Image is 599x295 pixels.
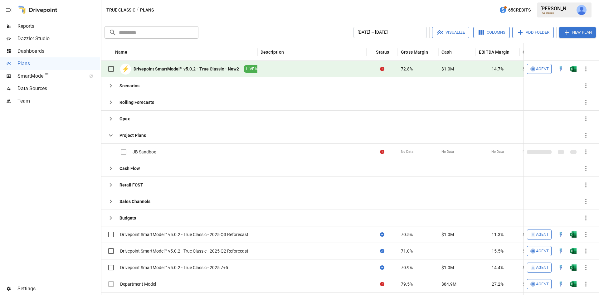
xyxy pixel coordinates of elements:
div: Sync complete [380,248,384,254]
img: Jack Barned [577,5,587,15]
span: No Data [491,149,504,154]
button: Agent [527,246,552,256]
div: True Classic [540,12,573,14]
div: Rolling Forecasts [119,99,154,105]
div: Drivepoint SmartModel™ v5.0.2 - True Classic - 2025 Q2 Reforecast [120,248,248,254]
div: Description [261,50,284,55]
span: 79.5% [401,281,413,287]
div: Cash [441,50,452,55]
span: Dashboards [17,47,100,55]
button: Add Folder [512,27,554,38]
img: quick-edit-flash.b8aec18c.svg [558,248,564,254]
div: Open in Excel [570,248,577,254]
div: Status [376,50,389,55]
span: 15.5% [492,248,504,254]
div: Cash Flow [119,165,140,172]
div: Gross Sales [523,50,547,55]
img: excel-icon.76473adf.svg [570,264,577,271]
img: quick-edit-flash.b8aec18c.svg [558,281,564,287]
span: 11.3% [492,231,504,238]
div: Drivepoint SmartModel™ v5.0.2 - True Classic - New2 [134,66,239,72]
button: 65Credits [497,4,533,16]
div: / [137,6,139,14]
span: No Data [401,149,413,154]
span: $84.9M [441,281,456,287]
span: Team [17,97,100,105]
span: LIVE MODEL [244,66,271,72]
span: ™ [45,71,49,79]
span: $1.0M [441,231,454,238]
div: Drivepoint SmartModel™ v5.0.2 - True Classic - 2025 Q3 Reforecast [120,231,248,238]
img: quick-edit-flash.b8aec18c.svg [558,66,564,72]
button: Agent [527,230,552,239]
span: $1.0M [441,264,454,271]
span: 71.0% [401,248,413,254]
button: Agent [527,263,552,273]
span: Agent [536,231,549,238]
div: Open in Quick Edit [558,264,564,271]
span: 14.7% [492,66,504,72]
span: Agent [536,248,549,255]
span: Reports [17,22,100,30]
div: Open in Excel [570,264,577,271]
img: excel-icon.76473adf.svg [570,231,577,238]
span: Agent [536,264,549,271]
div: Department Model [120,281,156,287]
span: Agent [536,281,549,288]
span: $410.8M [523,231,540,238]
div: Scenarios [119,83,139,89]
button: [DATE] – [DATE] [353,27,427,38]
div: Open in Quick Edit [558,281,564,287]
span: 70.9% [401,264,413,271]
span: 65 Credits [508,6,531,14]
div: Project Plans [119,132,146,138]
span: $367.5M [523,264,540,271]
button: Agent [527,279,552,289]
span: 72.8% [401,66,413,72]
span: SmartModel [17,72,82,80]
div: Sales Channels [119,198,150,205]
span: Data Sources [17,85,100,92]
span: No Data [523,149,535,154]
div: JB Sandbox [133,149,156,155]
span: $359.6M [523,66,540,72]
button: True Classic [106,6,135,14]
span: Agent [536,65,549,73]
div: Sync complete [380,231,384,238]
span: Plans [17,60,100,67]
div: Name [115,50,127,55]
img: excel-icon.76473adf.svg [570,281,577,287]
div: ⚡ [120,64,131,75]
div: EBITDA Margin [479,50,509,55]
div: Sync complete [380,264,384,271]
button: Agent [527,64,552,74]
div: [PERSON_NAME] [540,6,573,12]
div: Retail FCST [119,182,143,188]
span: Dazzler Studio [17,35,100,42]
span: $653.0M [523,281,540,287]
img: excel-icon.76473adf.svg [570,248,577,254]
div: Budgets [119,215,136,221]
button: Columns [473,27,510,38]
span: $392.6M [523,248,540,254]
div: Open in Quick Edit [558,248,564,254]
div: Open in Excel [570,281,577,287]
img: quick-edit-flash.b8aec18c.svg [558,264,564,271]
div: Gross Margin [401,50,428,55]
button: New Plan [559,27,596,38]
span: $1.0M [441,66,454,72]
img: excel-icon.76473adf.svg [570,66,577,72]
button: Visualize [432,27,469,38]
div: Open in Quick Edit [558,66,564,72]
span: Settings [17,285,100,293]
span: 14.4% [492,264,504,271]
div: Drivepoint SmartModel™ v5.0.2 - True Classic - 2025 7+5 [120,264,228,271]
img: quick-edit-flash.b8aec18c.svg [558,231,564,238]
span: No Data [441,149,454,154]
div: Opex [119,116,130,122]
div: Open in Excel [570,231,577,238]
button: Jack Barned [573,1,590,19]
div: Open in Excel [570,66,577,72]
div: Open in Quick Edit [558,231,564,238]
span: 27.2% [492,281,504,287]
